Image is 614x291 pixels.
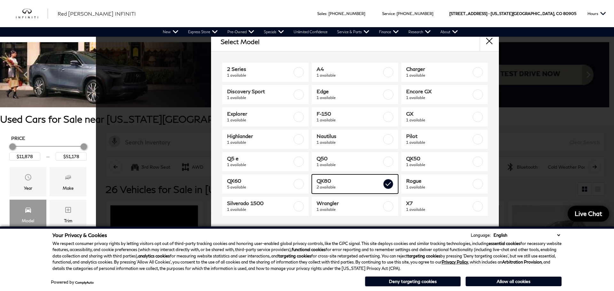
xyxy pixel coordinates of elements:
strong: essential cookies [489,241,520,246]
a: QX501 available [401,152,488,171]
a: [PHONE_NUMBER] [397,11,433,16]
span: Year [24,172,32,185]
span: QX80 [317,178,382,184]
span: Pilot [406,133,471,139]
span: Encore GX [406,88,471,95]
span: 1 available [406,184,471,190]
a: Privacy Policy [442,259,468,264]
strong: Arbitration Provision [502,259,542,264]
a: [PHONE_NUMBER] [328,11,365,16]
div: ModelModel [10,200,46,229]
span: 1 available [227,206,292,213]
button: close [480,32,499,51]
div: Maximum Price [81,143,87,150]
h5: Price [11,135,85,141]
span: QX50 [406,155,471,162]
span: 5 available [227,184,292,190]
span: : [327,11,327,16]
span: 2 Series [227,66,292,72]
div: Trim [64,217,72,224]
a: Finance [374,27,404,37]
span: 1 available [317,206,382,213]
a: QX802 available [312,174,398,194]
a: Edge1 available [312,85,398,104]
a: Q5 e1 available [222,152,309,171]
span: 1 available [317,139,382,146]
a: ComplyAuto [75,280,94,284]
span: Q50 [317,155,382,162]
div: YearYear [10,167,46,196]
strong: analytics cookies [138,253,170,258]
span: X7 [406,200,471,206]
div: Previous [19,65,32,84]
a: Nautilus1 available [312,130,398,149]
span: 1 available [317,72,382,79]
a: Discovery Sport1 available [222,85,309,104]
span: GX [406,111,471,117]
span: 1 available [227,72,292,79]
span: Silverado 1500 [227,200,292,206]
span: F-150 [317,111,382,117]
span: 1 available [317,117,382,123]
a: Unlimited Confidence [289,27,332,37]
span: 1 available [406,117,471,123]
a: QX605 available [222,174,309,194]
h2: Select Model [221,38,260,45]
a: About [436,27,463,37]
span: 1 available [406,95,471,101]
span: 1 available [317,95,382,101]
img: INFINITI [16,9,48,19]
a: X71 available [401,197,488,216]
a: F-1501 available [312,107,398,126]
a: Pilot1 available [401,130,488,149]
a: Service & Parts [332,27,374,37]
a: 2 Series1 available [222,63,309,82]
a: New [158,27,183,37]
span: Live Chat [571,210,605,218]
span: Trim [64,204,72,217]
span: 1 available [227,139,292,146]
strong: targeting cookies [278,253,311,258]
span: Rogue [406,178,471,184]
span: Edge [317,88,382,95]
span: Sales [317,11,327,16]
div: Price [9,141,87,161]
div: Make [63,185,74,192]
a: Red [PERSON_NAME] INFINITI [58,10,136,18]
a: Live Chat [568,206,609,222]
span: QX60 [227,178,292,184]
span: Q5 e [227,155,292,162]
strong: targeting cookies [407,253,440,258]
span: Model [24,204,32,217]
a: Charger1 available [401,63,488,82]
a: infiniti [16,9,48,19]
div: Year [24,185,32,192]
div: Minimum Price [9,143,16,150]
span: Your Privacy & Cookies [52,232,107,238]
span: Charger [406,66,471,72]
a: Express Store [183,27,223,37]
span: 1 available [406,72,471,79]
a: Highlander1 available [222,130,309,149]
span: 1 available [227,162,292,168]
a: GX1 available [401,107,488,126]
select: Language Select [492,232,562,238]
p: We respect consumer privacy rights by letting visitors opt out of third-party tracking cookies an... [52,241,562,272]
span: 1 available [406,206,471,213]
span: Red [PERSON_NAME] INFINITI [58,11,136,17]
a: Explorer1 available [222,107,309,126]
a: Wrangler1 available [312,197,398,216]
span: A4 [317,66,382,72]
div: Language: [471,233,491,237]
input: Maximum [56,152,87,161]
div: TrimTrim [50,200,86,229]
span: Nautilus [317,133,382,139]
a: Rogue1 available [401,174,488,194]
span: Wrangler [317,200,382,206]
input: Minimum [9,152,40,161]
span: Highlander [227,133,292,139]
span: Discovery Sport [227,88,292,95]
span: 2 available [317,184,382,190]
span: 1 available [406,162,471,168]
